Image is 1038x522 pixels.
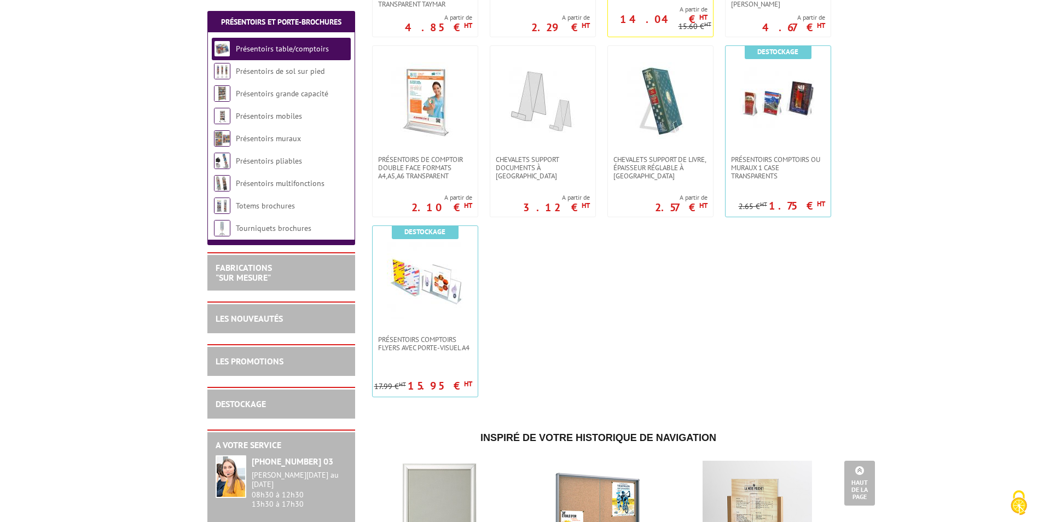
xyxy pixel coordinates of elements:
b: Destockage [404,227,445,236]
span: Inspiré de votre historique de navigation [480,432,716,443]
img: Présentoirs comptoirs flyers avec Porte-Visuel A4 [387,242,463,319]
p: 2.10 € [411,204,472,211]
a: Haut de la page [844,461,875,506]
h2: A votre service [216,440,347,450]
p: 4.67 € [762,24,825,31]
img: widget-service.jpg [216,455,246,498]
p: 3.12 € [523,204,590,211]
sup: HT [817,199,825,208]
div: [PERSON_NAME][DATE] au [DATE] [252,471,347,489]
a: Présentoirs comptoirs flyers avec Porte-Visuel A4 [373,335,478,352]
a: Totems brochures [236,201,295,211]
a: Présentoirs muraux [236,134,301,143]
img: Cookies (fenêtre modale) [1005,489,1033,517]
span: A partir de [531,13,590,22]
p: 2.57 € [655,204,708,211]
sup: HT [699,201,708,210]
img: Tourniquets brochures [214,220,230,236]
img: Présentoirs de sol sur pied [214,63,230,79]
img: Présentoirs grande capacité [214,85,230,102]
strong: [PHONE_NUMBER] 03 [252,456,333,467]
span: CHEVALETS SUPPORT DOCUMENTS À [GEOGRAPHIC_DATA] [496,155,590,180]
img: Présentoirs table/comptoirs [214,40,230,57]
img: Présentoirs pliables [214,153,230,169]
sup: HT [582,201,590,210]
a: Présentoirs comptoirs ou muraux 1 case Transparents [726,155,831,180]
a: Présentoirs grande capacité [236,89,328,98]
a: LES PROMOTIONS [216,356,283,367]
img: PRÉSENTOIRS DE COMPTOIR DOUBLE FACE FORMATS A4,A5,A6 TRANSPARENT [387,62,463,139]
span: Présentoirs comptoirs ou muraux 1 case Transparents [731,155,825,180]
a: DESTOCKAGE [216,398,266,409]
a: LES NOUVEAUTÉS [216,313,283,324]
img: Présentoirs multifonctions [214,175,230,192]
a: CHEVALETS SUPPORT DE LIVRE, ÉPAISSEUR RÉGLABLE À [GEOGRAPHIC_DATA] [608,155,713,180]
span: CHEVALETS SUPPORT DE LIVRE, ÉPAISSEUR RÉGLABLE À [GEOGRAPHIC_DATA] [613,155,708,180]
a: PRÉSENTOIRS DE COMPTOIR DOUBLE FACE FORMATS A4,A5,A6 TRANSPARENT [373,155,478,180]
a: Présentoirs de sol sur pied [236,66,324,76]
a: FABRICATIONS"Sur Mesure" [216,262,272,283]
p: 15.95 € [408,382,472,389]
sup: HT [399,380,406,388]
span: A partir de [655,193,708,202]
p: 14.04 € [620,16,708,22]
a: Tourniquets brochures [236,223,311,233]
sup: HT [704,20,711,28]
img: Présentoirs mobiles [214,108,230,124]
span: Présentoirs comptoirs flyers avec Porte-Visuel A4 [378,335,472,352]
span: A partir de [523,193,590,202]
a: Présentoirs mobiles [236,111,302,121]
span: A partir de [762,13,825,22]
a: Présentoirs et Porte-brochures [221,17,341,27]
a: Présentoirs multifonctions [236,178,324,188]
span: A partir de [405,13,472,22]
sup: HT [699,13,708,22]
div: 08h30 à 12h30 13h30 à 17h30 [252,471,347,508]
button: Cookies (fenêtre modale) [1000,485,1038,522]
p: 1.75 € [769,202,825,209]
sup: HT [760,200,767,208]
img: CHEVALETS SUPPORT DOCUMENTS À POSER [504,62,581,139]
img: Totems brochures [214,198,230,214]
sup: HT [582,21,590,30]
span: PRÉSENTOIRS DE COMPTOIR DOUBLE FACE FORMATS A4,A5,A6 TRANSPARENT [378,155,472,180]
a: Présentoirs table/comptoirs [236,44,329,54]
span: A partir de [411,193,472,202]
p: 17.99 € [374,382,406,391]
span: A partir de [608,5,708,14]
sup: HT [464,379,472,388]
img: Présentoirs comptoirs ou muraux 1 case Transparents [740,62,816,139]
a: Présentoirs pliables [236,156,302,166]
img: Présentoirs muraux [214,130,230,147]
p: 4.85 € [405,24,472,31]
p: 2.29 € [531,24,590,31]
sup: HT [464,201,472,210]
p: 2.65 € [739,202,767,211]
sup: HT [464,21,472,30]
p: 15.60 € [679,22,711,31]
sup: HT [817,21,825,30]
img: CHEVALETS SUPPORT DE LIVRE, ÉPAISSEUR RÉGLABLE À POSER [622,62,699,139]
a: CHEVALETS SUPPORT DOCUMENTS À [GEOGRAPHIC_DATA] [490,155,595,180]
b: Destockage [757,47,798,56]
